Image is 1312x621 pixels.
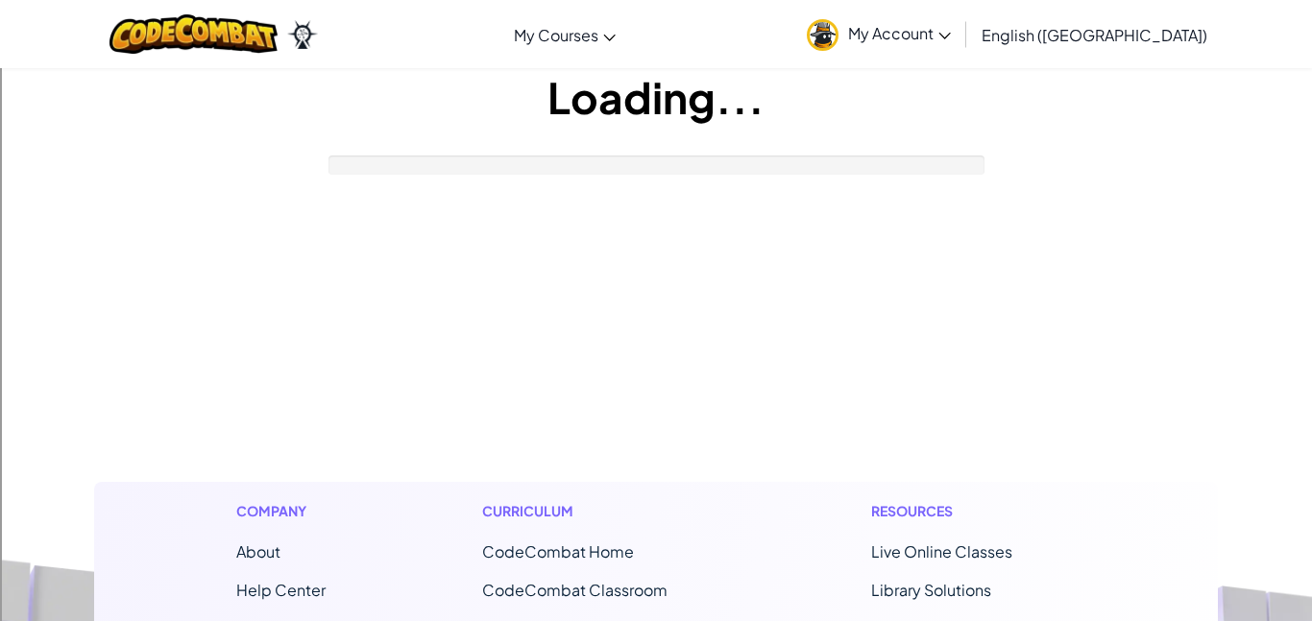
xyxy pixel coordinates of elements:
span: My Account [848,23,951,43]
img: Ozaria [287,20,318,49]
img: avatar [807,19,838,51]
span: English ([GEOGRAPHIC_DATA]) [982,25,1207,45]
a: My Account [797,4,960,64]
span: My Courses [514,25,598,45]
img: CodeCombat logo [109,14,278,54]
a: English ([GEOGRAPHIC_DATA]) [972,9,1217,60]
a: My Courses [504,9,625,60]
